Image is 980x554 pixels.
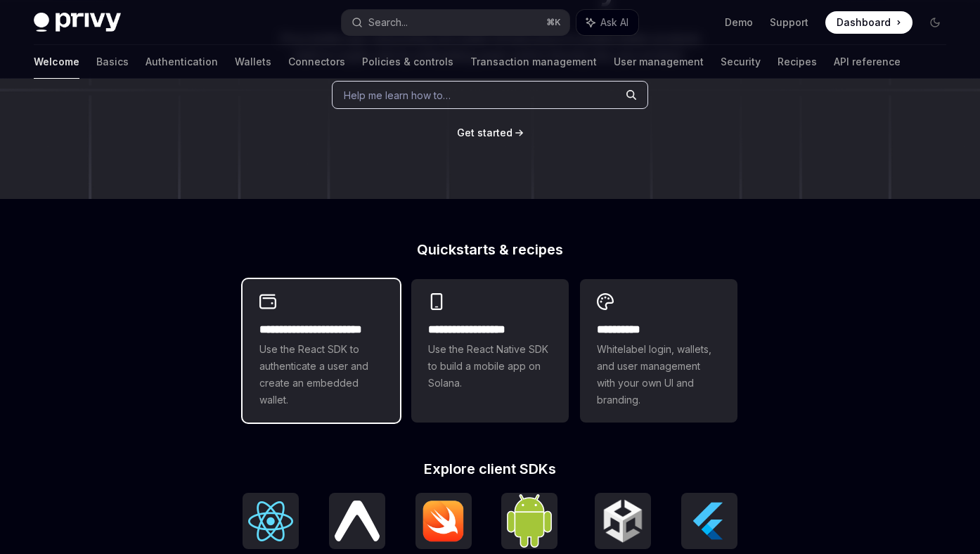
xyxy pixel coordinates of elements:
img: Unity [600,498,645,543]
a: **** **** **** ***Use the React Native SDK to build a mobile app on Solana. [411,279,569,423]
h2: Explore client SDKs [243,462,737,476]
span: Ask AI [600,15,628,30]
a: Policies & controls [362,45,453,79]
a: Authentication [146,45,218,79]
a: Recipes [778,45,817,79]
button: Toggle dark mode [924,11,946,34]
span: ⌘ K [546,17,561,28]
div: Search... [368,14,408,31]
a: User management [614,45,704,79]
button: Ask AI [576,10,638,35]
a: Support [770,15,808,30]
button: Search...⌘K [342,10,569,35]
a: Welcome [34,45,79,79]
a: Transaction management [470,45,597,79]
span: Dashboard [837,15,891,30]
img: Flutter [687,498,732,543]
img: iOS (Swift) [421,500,466,542]
span: Whitelabel login, wallets, and user management with your own UI and branding. [597,341,721,408]
img: React Native [335,501,380,541]
h2: Quickstarts & recipes [243,243,737,257]
img: React [248,501,293,541]
span: Get started [457,127,512,138]
a: Connectors [288,45,345,79]
img: dark logo [34,13,121,32]
span: Help me learn how to… [344,88,451,103]
span: Use the React SDK to authenticate a user and create an embedded wallet. [259,341,383,408]
a: Basics [96,45,129,79]
img: Android (Kotlin) [507,494,552,547]
a: Security [721,45,761,79]
a: Demo [725,15,753,30]
a: **** *****Whitelabel login, wallets, and user management with your own UI and branding. [580,279,737,423]
a: Get started [457,126,512,140]
a: API reference [834,45,901,79]
span: Use the React Native SDK to build a mobile app on Solana. [428,341,552,392]
a: Wallets [235,45,271,79]
a: Dashboard [825,11,913,34]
